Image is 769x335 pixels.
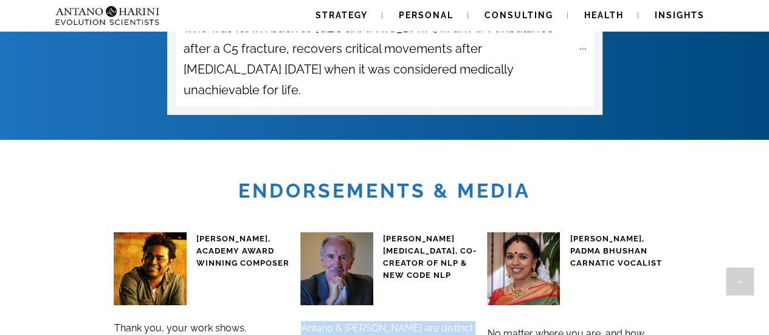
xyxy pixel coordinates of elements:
[196,234,289,268] span: [PERSON_NAME], ACADEMY AWARD WINNING COMPOSER
[2,178,767,204] h1: Endorsements & Media
[487,232,560,305] img: Sudha Ragunathan
[399,10,453,20] span: Personal
[316,10,368,20] span: Strategy
[383,234,477,280] span: [PERSON_NAME][MEDICAL_DATA], CO-CREATOR OF NLP & NEW CODE NLP
[655,10,705,20] span: Insights
[114,232,187,305] img: ar rahman
[485,10,553,20] span: Consulting
[570,233,664,269] h4: [PERSON_NAME], PADMA BHUSHAN CARNATIC VOCALIST
[584,10,624,20] span: Health
[114,322,246,334] span: Thank you, your work shows.
[300,232,373,305] img: John-grinder-big-square-300x300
